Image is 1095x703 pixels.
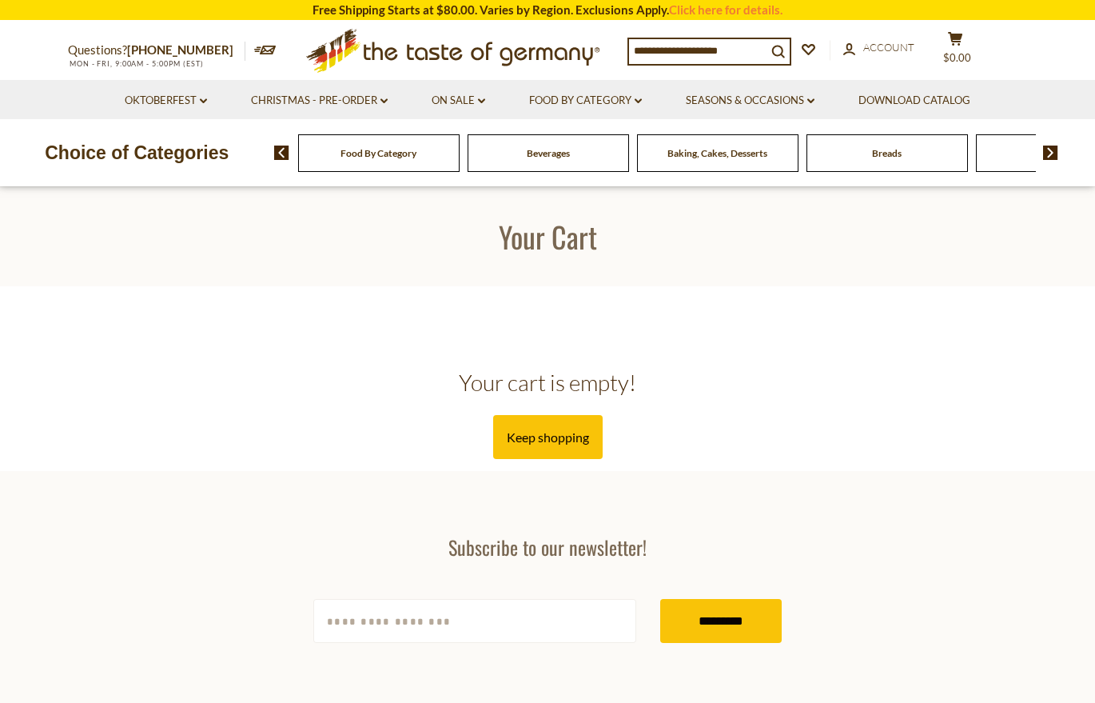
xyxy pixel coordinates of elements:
[863,41,914,54] span: Account
[313,535,782,559] h3: Subscribe to our newsletter!
[125,92,207,110] a: Oktoberfest
[68,40,245,61] p: Questions?
[127,42,233,57] a: [PHONE_NUMBER]
[1043,146,1058,160] img: next arrow
[68,59,204,68] span: MON - FRI, 9:00AM - 5:00PM (EST)
[943,51,971,64] span: $0.00
[529,92,642,110] a: Food By Category
[843,39,914,57] a: Account
[686,92,814,110] a: Seasons & Occasions
[858,92,970,110] a: Download Catalog
[251,92,388,110] a: Christmas - PRE-ORDER
[68,369,1027,397] h2: Your cart is empty!
[667,147,767,159] a: Baking, Cakes, Desserts
[340,147,416,159] a: Food By Category
[872,147,902,159] a: Breads
[527,147,570,159] a: Beverages
[274,146,289,160] img: previous arrow
[931,31,979,71] button: $0.00
[432,92,485,110] a: On Sale
[50,218,1045,254] h1: Your Cart
[493,415,603,459] a: Keep shopping
[669,2,782,17] a: Click here for details.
